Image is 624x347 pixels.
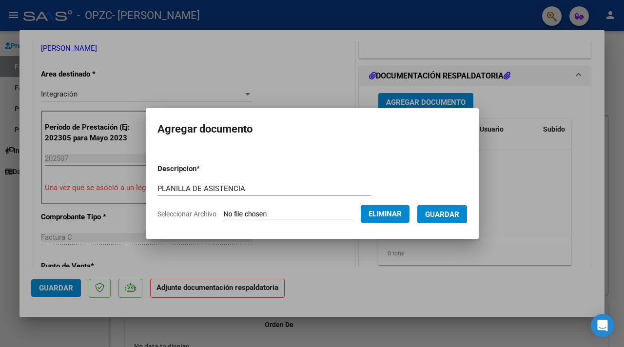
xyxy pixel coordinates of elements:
[417,205,467,223] button: Guardar
[425,210,459,219] span: Guardar
[591,314,614,337] div: Open Intercom Messenger
[157,163,251,174] p: Descripcion
[157,120,467,138] h2: Agregar documento
[157,210,216,218] span: Seleccionar Archivo
[361,205,409,223] button: Eliminar
[369,210,402,218] span: Eliminar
